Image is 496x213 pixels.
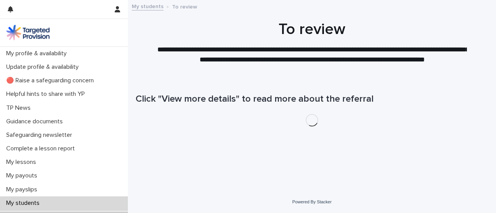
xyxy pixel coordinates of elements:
p: Helpful hints to share with YP [3,90,91,98]
img: M5nRWzHhSzIhMunXDL62 [6,25,50,40]
p: My lessons [3,158,42,166]
p: My profile & availability [3,50,73,57]
p: Complete a lesson report [3,145,81,152]
p: Safeguarding newsletter [3,131,78,139]
p: My payslips [3,186,43,193]
p: My payouts [3,172,43,179]
h1: To review [136,20,488,39]
p: Update profile & availability [3,63,85,71]
p: TP News [3,104,37,112]
a: Powered By Stacker [292,199,331,204]
p: Guidance documents [3,118,69,125]
p: My students [3,199,46,207]
a: My students [132,2,164,10]
h1: Click "View more details" to read more about the referral [136,94,488,105]
p: To review [172,2,197,10]
p: 🔴 Raise a safeguarding concern [3,77,100,84]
